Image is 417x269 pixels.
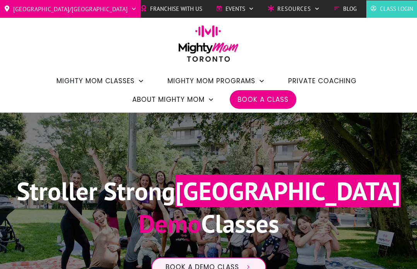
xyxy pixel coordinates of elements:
[56,74,144,87] a: Mighty Mom Classes
[288,74,357,87] a: Private Coaching
[132,93,205,106] span: About Mighty Mom
[268,3,320,15] a: Resources
[13,3,128,15] span: [GEOGRAPHIC_DATA]/[GEOGRAPHIC_DATA]
[56,74,135,87] span: Mighty Mom Classes
[4,3,137,15] a: [GEOGRAPHIC_DATA]/[GEOGRAPHIC_DATA]
[167,74,255,87] span: Mighty Mom Programs
[174,25,243,67] img: mightymom-logo-toronto
[333,3,357,15] a: Blog
[216,3,254,15] a: Events
[138,207,201,240] span: Demo
[226,3,245,15] span: Events
[132,93,214,106] a: About Mighty Mom
[140,3,202,15] a: Franchise with Us
[150,3,202,15] span: Franchise with Us
[343,3,357,15] span: Blog
[238,93,289,106] a: Book a Class
[277,3,311,15] span: Resources
[17,175,400,249] h1: Stroller Strong Classes
[370,3,413,15] a: Class Login
[175,175,400,207] span: [GEOGRAPHIC_DATA]
[380,3,413,15] span: Class Login
[167,74,265,87] a: Mighty Mom Programs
